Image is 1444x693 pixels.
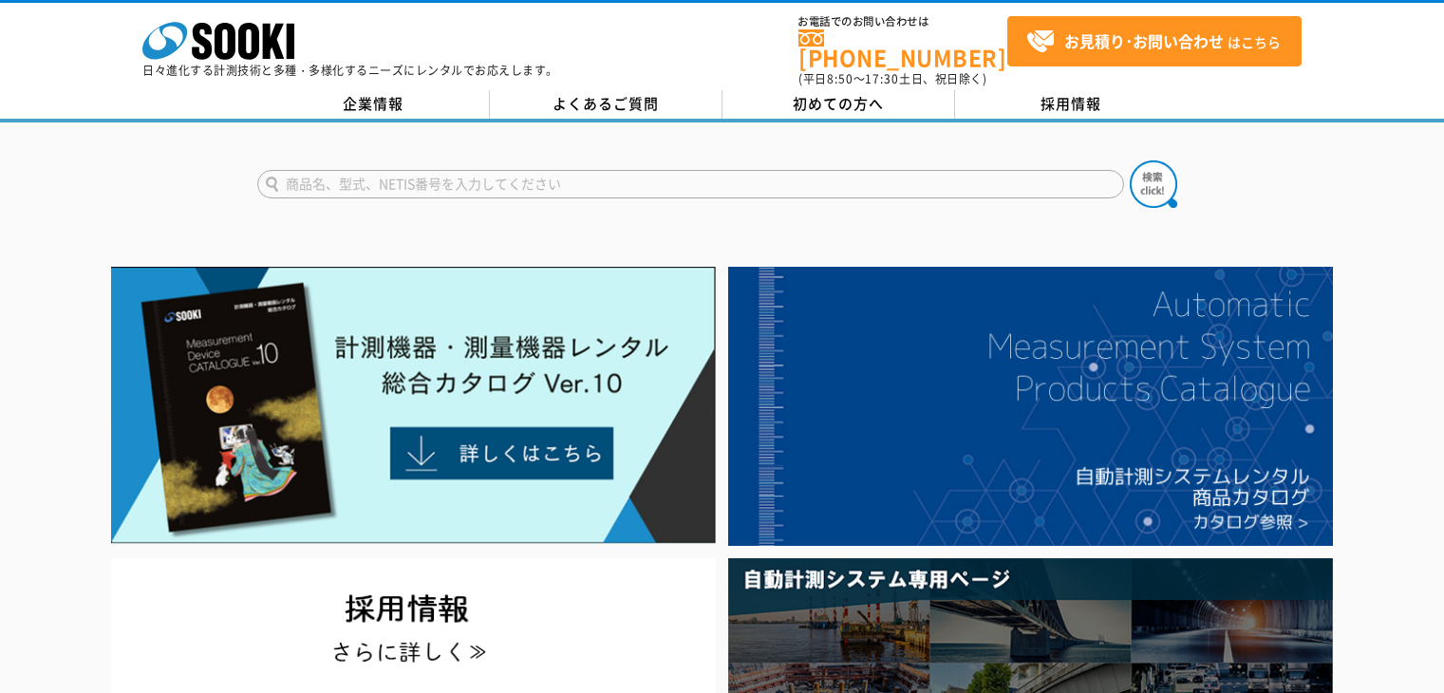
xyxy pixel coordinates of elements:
[728,267,1333,546] img: 自動計測システムカタログ
[257,90,490,119] a: 企業情報
[1007,16,1302,66] a: お見積り･お問い合わせはこちら
[793,93,884,114] span: 初めての方へ
[955,90,1188,119] a: 採用情報
[722,90,955,119] a: 初めての方へ
[142,65,558,76] p: 日々進化する計測技術と多種・多様化するニーズにレンタルでお応えします。
[798,16,1007,28] span: お電話でのお問い合わせは
[111,267,716,544] img: Catalog Ver10
[490,90,722,119] a: よくあるご質問
[1064,29,1224,52] strong: お見積り･お問い合わせ
[257,170,1124,198] input: 商品名、型式、NETIS番号を入力してください
[798,29,1007,68] a: [PHONE_NUMBER]
[827,70,853,87] span: 8:50
[1130,160,1177,208] img: btn_search.png
[798,70,986,87] span: (平日 ～ 土日、祝日除く)
[1026,28,1281,56] span: はこちら
[865,70,899,87] span: 17:30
